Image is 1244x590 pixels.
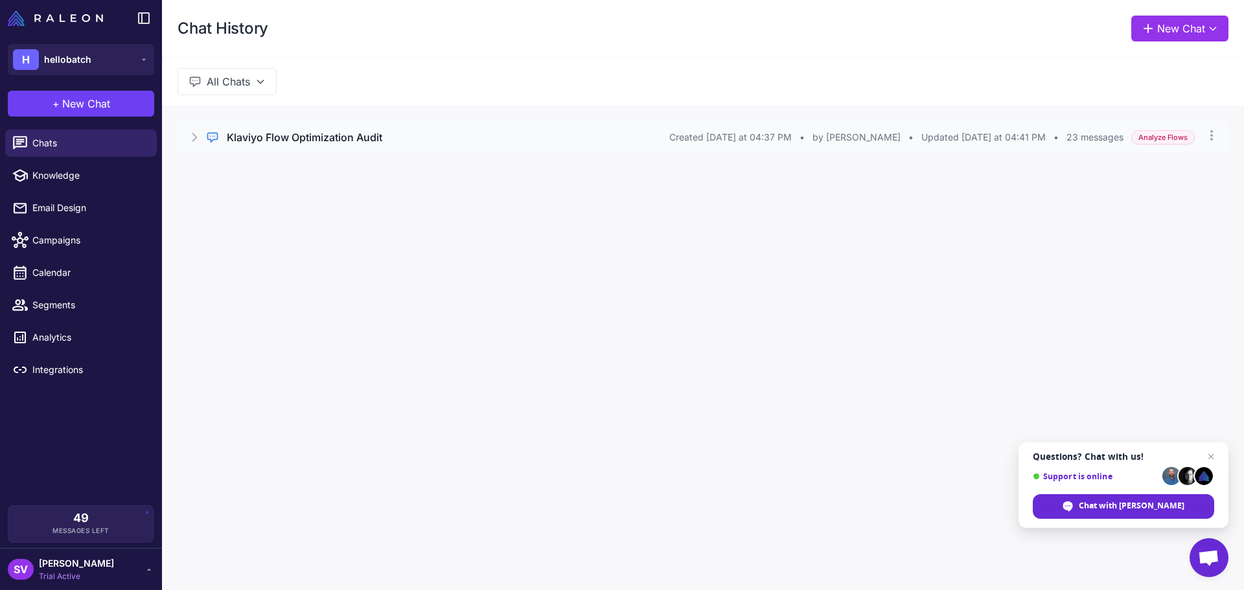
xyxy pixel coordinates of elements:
[908,130,914,144] span: •
[1079,500,1184,512] span: Chat with [PERSON_NAME]
[32,363,146,377] span: Integrations
[32,201,146,215] span: Email Design
[178,68,277,95] button: All Chats
[32,168,146,183] span: Knowledge
[1131,16,1228,41] button: New Chat
[5,324,157,351] a: Analytics
[1033,494,1214,519] div: Chat with Raleon
[8,91,154,117] button: +New Chat
[13,49,39,70] div: H
[921,130,1046,144] span: Updated [DATE] at 04:41 PM
[5,162,157,189] a: Knowledge
[8,559,34,580] div: SV
[5,291,157,319] a: Segments
[5,356,157,383] a: Integrations
[32,266,146,280] span: Calendar
[800,130,805,144] span: •
[1054,130,1059,144] span: •
[227,130,382,145] h3: Klaviyo Flow Optimization Audit
[1066,130,1123,144] span: 23 messages
[669,130,792,144] span: Created [DATE] at 04:37 PM
[812,130,901,144] span: by [PERSON_NAME]
[52,96,60,111] span: +
[8,44,154,75] button: Hhellobatch
[5,227,157,254] a: Campaigns
[1033,471,1158,481] span: Support is online
[39,571,114,582] span: Trial Active
[1190,538,1228,577] div: Open chat
[52,526,109,536] span: Messages Left
[44,52,91,67] span: hellobatch
[32,233,146,247] span: Campaigns
[8,10,103,26] img: Raleon Logo
[8,10,108,26] a: Raleon Logo
[5,194,157,221] a: Email Design
[178,18,268,39] h1: Chat History
[5,259,157,286] a: Calendar
[39,556,114,571] span: [PERSON_NAME]
[32,136,146,150] span: Chats
[1131,130,1195,145] span: Analyze Flows
[32,330,146,345] span: Analytics
[5,130,157,157] a: Chats
[62,96,110,111] span: New Chat
[1033,451,1214,462] span: Questions? Chat with us!
[1203,449,1219,464] span: Close chat
[32,298,146,312] span: Segments
[73,512,89,524] span: 49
